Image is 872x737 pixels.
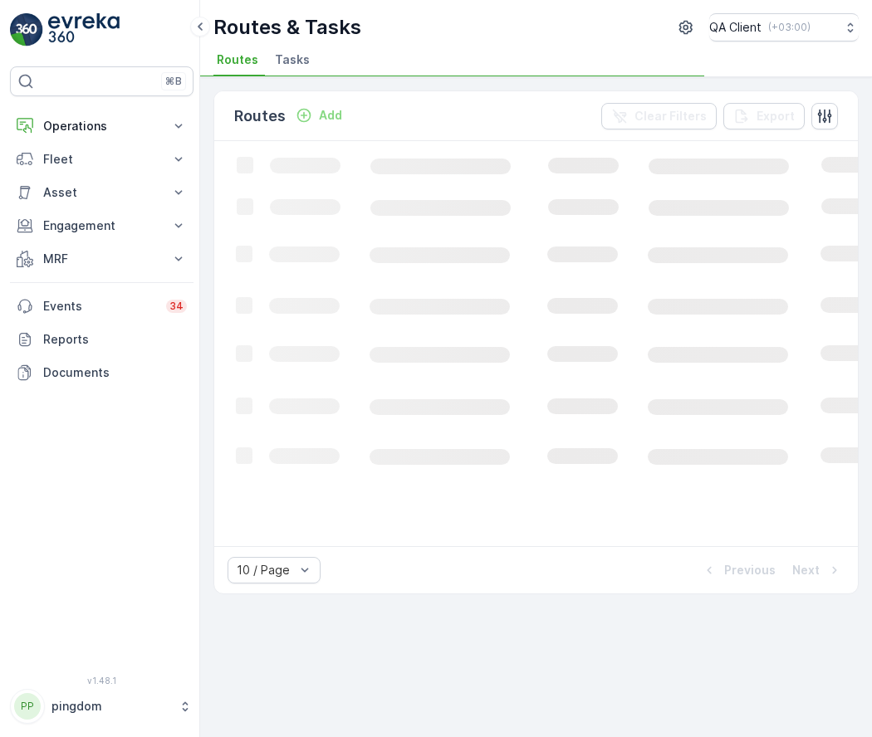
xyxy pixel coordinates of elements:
[601,103,717,129] button: Clear Filters
[51,698,170,715] p: pingdom
[43,298,156,315] p: Events
[234,105,286,128] p: Routes
[791,560,845,580] button: Next
[14,693,41,720] div: PP
[289,105,349,125] button: Add
[757,108,795,124] p: Export
[10,323,194,356] a: Reports
[213,14,361,41] p: Routes & Tasks
[10,356,194,389] a: Documents
[43,331,187,348] p: Reports
[43,251,160,267] p: MRF
[10,13,43,46] img: logo
[709,13,859,41] button: QA Client(+03:00)
[43,217,160,234] p: Engagement
[165,75,182,88] p: ⌘B
[10,176,194,209] button: Asset
[723,103,805,129] button: Export
[43,184,160,201] p: Asset
[43,118,160,134] p: Operations
[217,51,258,68] span: Routes
[10,676,194,686] span: v 1.48.1
[709,19,762,36] p: QA Client
[634,108,707,124] p: Clear Filters
[10,689,194,724] button: PPpingdom
[724,562,776,578] p: Previous
[699,560,777,580] button: Previous
[10,242,194,276] button: MRF
[10,143,194,176] button: Fleet
[169,300,184,313] p: 34
[275,51,310,68] span: Tasks
[319,107,342,124] p: Add
[792,562,820,578] p: Next
[48,13,120,46] img: logo_light-DOdMpM7g.png
[10,209,194,242] button: Engagement
[43,364,187,381] p: Documents
[768,21,811,34] p: ( +03:00 )
[10,110,194,143] button: Operations
[43,151,160,168] p: Fleet
[10,290,194,323] a: Events34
